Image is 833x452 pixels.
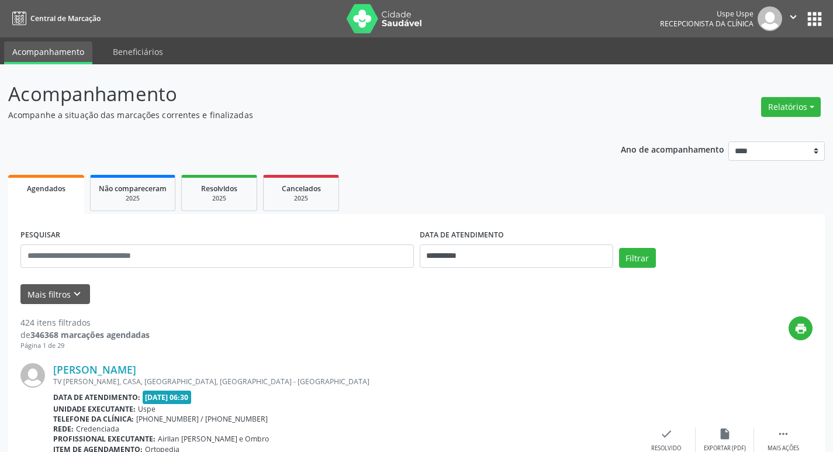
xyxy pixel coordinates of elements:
span: Credenciada [76,424,119,434]
span: Resolvidos [201,184,237,194]
div: 2025 [272,194,330,203]
span: [DATE] 06:30 [143,391,192,404]
div: de [20,329,150,341]
a: Acompanhamento [4,42,92,64]
label: DATA DE ATENDIMENTO [420,226,504,244]
span: Cancelados [282,184,321,194]
span: Airllan [PERSON_NAME] e Ombro [158,434,269,444]
button: Mais filtroskeyboard_arrow_down [20,284,90,305]
button: print [789,316,813,340]
p: Acompanhe a situação das marcações correntes e finalizadas [8,109,580,121]
div: TV [PERSON_NAME], CASA, [GEOGRAPHIC_DATA], [GEOGRAPHIC_DATA] - [GEOGRAPHIC_DATA] [53,377,637,387]
span: Uspe [138,404,155,414]
a: Beneficiários [105,42,171,62]
i: check [660,427,673,440]
div: Página 1 de 29 [20,341,150,351]
b: Rede: [53,424,74,434]
img: img [20,363,45,388]
span: Agendados [27,184,65,194]
i: insert_drive_file [718,427,731,440]
button: Filtrar [619,248,656,268]
i:  [777,427,790,440]
div: Uspe Uspe [660,9,753,19]
label: PESQUISAR [20,226,60,244]
b: Unidade executante: [53,404,136,414]
span: Recepcionista da clínica [660,19,753,29]
b: Telefone da clínica: [53,414,134,424]
span: Central de Marcação [30,13,101,23]
button:  [782,6,804,31]
a: Central de Marcação [8,9,101,28]
button: Relatórios [761,97,821,117]
span: Não compareceram [99,184,167,194]
b: Data de atendimento: [53,392,140,402]
p: Acompanhamento [8,80,580,109]
div: 2025 [99,194,167,203]
div: 424 itens filtrados [20,316,150,329]
b: Profissional executante: [53,434,155,444]
button: apps [804,9,825,29]
i:  [787,11,800,23]
strong: 346368 marcações agendadas [30,329,150,340]
span: [PHONE_NUMBER] / [PHONE_NUMBER] [136,414,268,424]
i: keyboard_arrow_down [71,288,84,301]
a: [PERSON_NAME] [53,363,136,376]
p: Ano de acompanhamento [621,142,724,156]
div: 2025 [190,194,248,203]
i: print [794,322,807,335]
img: img [758,6,782,31]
